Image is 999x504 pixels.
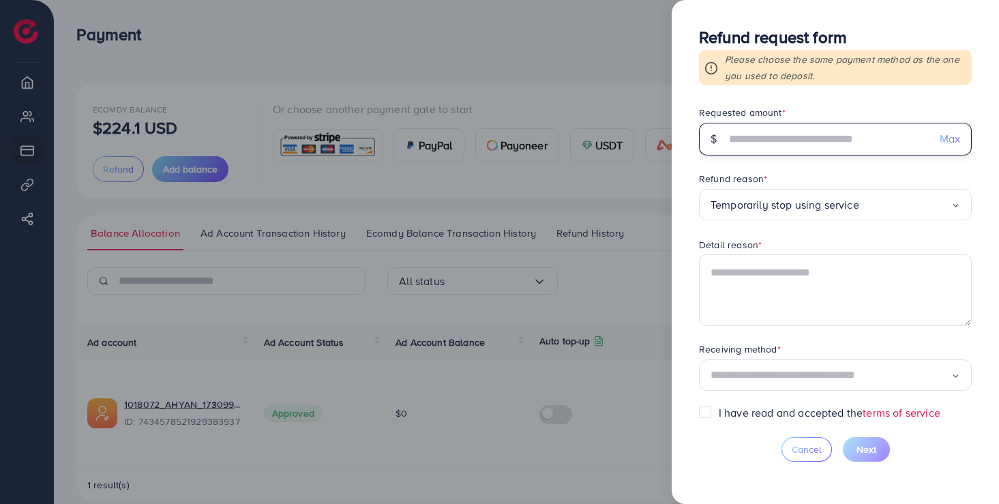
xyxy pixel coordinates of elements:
[711,194,859,216] span: Temporarily stop using service
[699,359,972,391] div: Search for option
[699,189,972,221] div: Search for option
[719,405,940,421] label: I have read and accepted the
[859,194,951,216] input: Search for option
[792,443,822,456] span: Cancel
[843,437,890,462] button: Next
[699,238,762,252] label: Detail reason
[856,443,876,456] span: Next
[699,123,728,155] div: $
[940,131,960,147] span: Max
[725,51,966,84] p: Please choose the same payment method as the one you used to deposit.
[781,437,832,462] button: Cancel
[711,365,951,386] input: Search for option
[699,27,972,47] h3: Refund request form
[941,443,989,494] iframe: Chat
[699,172,767,186] label: Refund reason
[699,106,786,119] label: Requested amount
[863,405,940,420] a: terms of service
[699,342,781,356] label: Receiving method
